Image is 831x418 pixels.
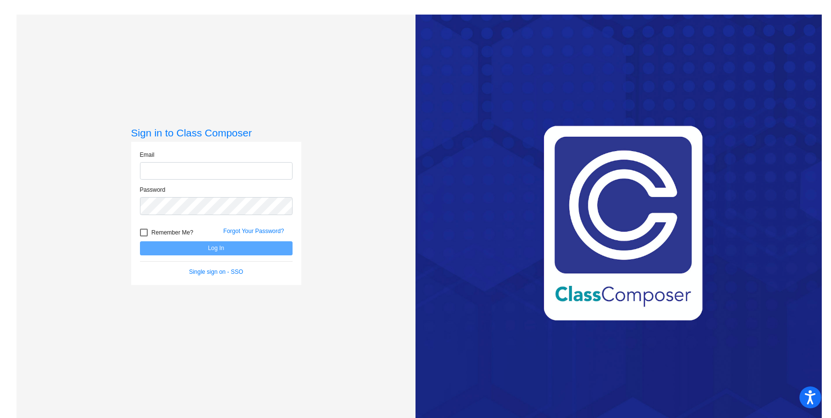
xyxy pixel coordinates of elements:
[189,268,243,275] a: Single sign on - SSO
[152,227,193,238] span: Remember Me?
[131,127,301,139] h3: Sign in to Class Composer
[224,228,284,234] a: Forgot Your Password?
[140,150,155,159] label: Email
[140,185,166,194] label: Password
[140,241,293,255] button: Log In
